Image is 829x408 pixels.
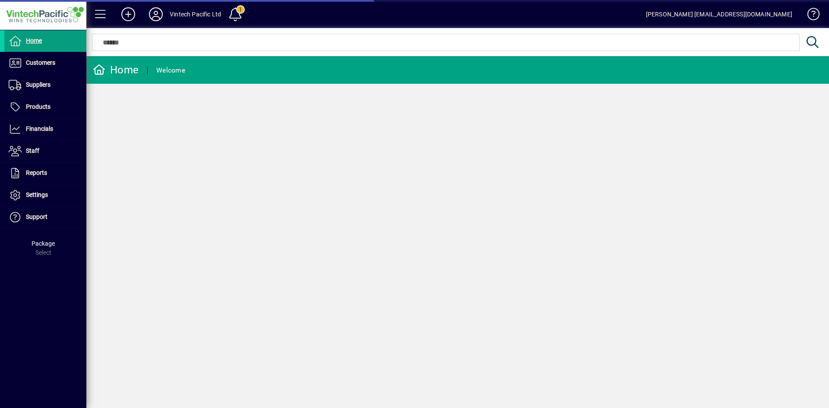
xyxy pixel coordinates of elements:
a: Support [4,206,86,228]
span: Reports [26,169,47,176]
a: Reports [4,162,86,184]
div: Vintech Pacific Ltd [170,7,221,21]
span: Package [32,240,55,247]
span: Settings [26,191,48,198]
a: Products [4,96,86,118]
button: Add [114,6,142,22]
span: Staff [26,147,39,154]
button: Profile [142,6,170,22]
span: Suppliers [26,81,51,88]
a: Knowledge Base [801,2,818,30]
a: Settings [4,184,86,206]
span: Products [26,103,51,110]
span: Home [26,37,42,44]
a: Suppliers [4,74,86,96]
span: Support [26,213,47,220]
a: Staff [4,140,86,162]
a: Financials [4,118,86,140]
div: Welcome [156,63,185,77]
span: Customers [26,59,55,66]
span: Financials [26,125,53,132]
div: Home [93,63,139,77]
div: [PERSON_NAME] [EMAIL_ADDRESS][DOMAIN_NAME] [646,7,792,21]
a: Customers [4,52,86,74]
